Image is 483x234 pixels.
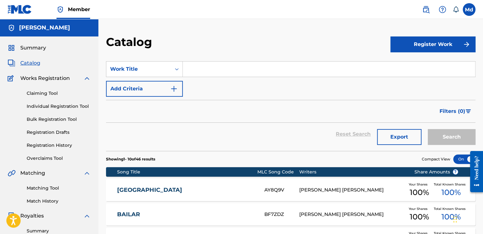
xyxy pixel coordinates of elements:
[466,109,471,113] img: filter
[420,3,432,16] a: Public Search
[8,59,15,67] img: Catalog
[8,24,15,32] img: Accounts
[299,169,405,175] div: Writers
[390,36,475,52] button: Register Work
[8,44,15,52] img: Summary
[8,44,46,52] a: SummarySummary
[8,59,40,67] a: CatalogCatalog
[19,24,70,31] h5: maximiliano
[434,182,468,187] span: Total Known Shares
[436,3,449,16] div: Help
[170,85,178,93] img: 9d2ae6d4665cec9f34b9.svg
[299,211,405,218] div: [PERSON_NAME] [PERSON_NAME]
[110,65,167,73] div: Work Title
[409,187,429,198] span: 100 %
[27,198,91,205] a: Match History
[257,169,299,175] div: MLC Song Code
[414,169,458,175] span: Share Amounts
[422,156,450,162] span: Compact View
[8,5,32,14] img: MLC Logo
[20,44,46,52] span: Summary
[453,169,458,174] span: ?
[441,211,460,223] span: 100 %
[56,6,64,13] img: Top Rightsholder
[408,182,430,187] span: Your Shares
[83,212,91,220] img: expand
[436,103,475,119] button: Filters (0)
[68,6,90,13] span: Member
[27,155,91,162] a: Overclaims Tool
[440,107,465,115] span: Filters ( 0 )
[451,204,483,234] div: Widget de chat
[8,212,15,220] img: Royalties
[408,206,430,211] span: Your Shares
[106,61,475,151] form: Search Form
[27,103,91,110] a: Individual Registration Tool
[20,212,44,220] span: Royalties
[117,169,257,175] div: Song Title
[441,187,460,198] span: 100 %
[27,129,91,136] a: Registration Drafts
[106,156,155,162] p: Showing 1 - 10 of 46 results
[20,59,40,67] span: Catalog
[8,169,16,177] img: Matching
[27,185,91,192] a: Matching Tool
[453,6,459,13] div: Notifications
[465,146,483,197] iframe: Resource Center
[83,169,91,177] img: expand
[463,3,475,16] div: User Menu
[106,81,183,97] button: Add Criteria
[463,41,470,48] img: f7272a7cc735f4ea7f67.svg
[422,6,430,13] img: search
[451,204,483,234] iframe: Chat Widget
[27,90,91,97] a: Claiming Tool
[27,116,91,123] a: Bulk Registration Tool
[439,6,446,13] img: help
[434,206,468,211] span: Total Known Shares
[117,186,256,194] a: [GEOGRAPHIC_DATA]
[83,75,91,82] img: expand
[264,211,299,218] div: BF7ZDZ
[117,211,256,218] a: BAILAR
[8,75,16,82] img: Works Registration
[27,142,91,149] a: Registration History
[264,186,299,194] div: AY8Q9V
[299,186,405,194] div: [PERSON_NAME] [PERSON_NAME]
[106,35,155,49] h2: Catalog
[453,210,457,229] div: Arrastrar
[20,75,70,82] span: Works Registration
[377,129,421,145] button: Export
[409,211,429,223] span: 100 %
[20,169,45,177] span: Matching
